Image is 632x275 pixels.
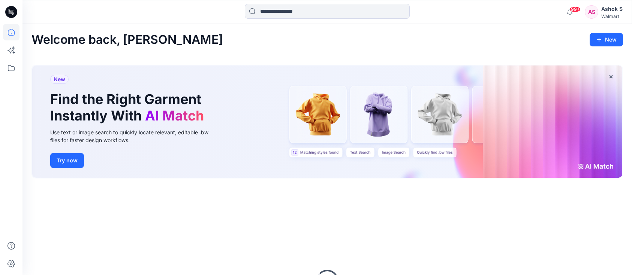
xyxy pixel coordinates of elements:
[569,6,581,12] span: 99+
[145,107,204,124] span: AI Match
[31,33,223,47] h2: Welcome back, [PERSON_NAME]
[50,153,84,168] button: Try now
[50,128,219,144] div: Use text or image search to quickly locate relevant, editable .bw files for faster design workflows.
[50,91,208,123] h1: Find the Right Garment Instantly With
[585,5,598,19] div: AS
[54,75,65,84] span: New
[601,4,623,13] div: Ashok S
[590,33,623,46] button: New
[601,13,623,19] div: Walmart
